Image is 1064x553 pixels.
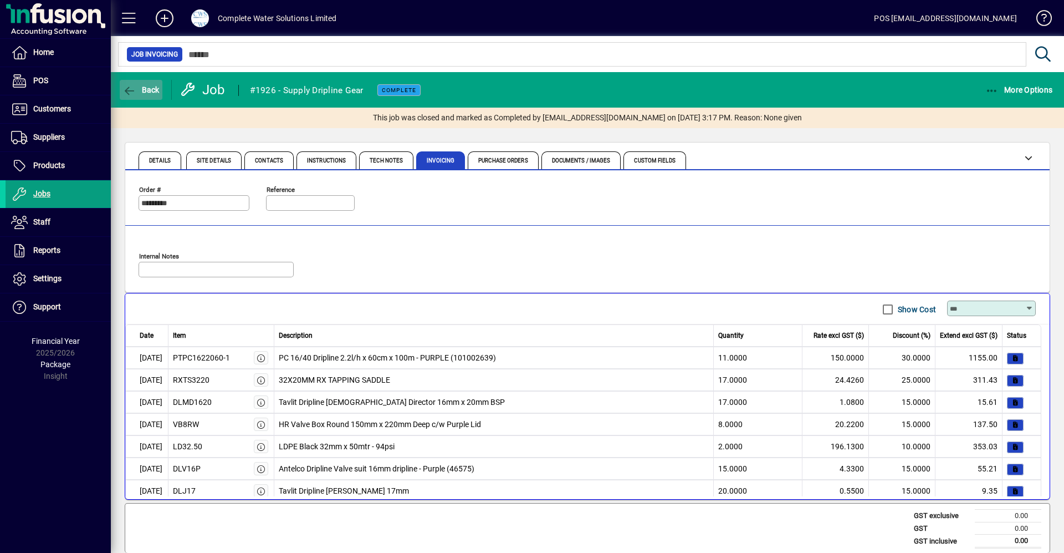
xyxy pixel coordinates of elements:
span: Suppliers [33,133,65,141]
div: DLMD1620 [173,397,212,408]
div: LD32.50 [173,441,202,453]
td: 17.0000 [714,369,802,391]
div: RXTS3220 [173,374,209,386]
td: [DATE] [125,480,168,502]
td: 10.0000 [869,435,935,458]
td: 196.1300 [802,435,869,458]
td: 20.0000 [714,480,802,502]
span: Site Details [197,158,231,164]
div: VB8RW [173,419,199,430]
span: Quantity [718,331,744,341]
span: Details [149,158,171,164]
td: [DATE] [125,413,168,435]
td: 25.0000 [869,369,935,391]
button: Profile [182,8,218,28]
td: [DATE] [125,458,168,480]
mat-label: Reference [267,186,295,194]
span: This job was closed and marked as Completed by [EMAIL_ADDRESS][DOMAIN_NAME] on [DATE] 3:17 PM. [373,112,733,124]
a: Products [6,152,111,180]
span: Invoicing [427,158,454,164]
label: Show Cost [896,304,936,315]
td: 0.5500 [802,480,869,502]
td: 15.0000 [869,480,935,502]
div: DLV16P [173,463,201,475]
a: Home [6,39,111,67]
span: Financial Year [32,337,80,346]
span: More Options [985,85,1053,94]
td: 137.50 [935,413,1002,435]
td: [DATE] [125,369,168,391]
td: GST inclusive [908,535,975,548]
mat-label: Internal Notes [139,252,179,260]
span: Documents / Images [552,158,611,164]
div: Complete Water Solutions Limited [218,9,337,27]
td: 353.03 [935,435,1002,458]
td: 55.21 [935,458,1002,480]
td: 20.2200 [802,413,869,435]
span: Custom Fields [634,158,675,164]
td: Tavlit Dripline [PERSON_NAME] 17mm [274,480,714,502]
td: 0.00 [975,535,1041,548]
td: 15.0000 [869,413,935,435]
td: 1155.00 [935,347,1002,369]
button: More Options [983,80,1056,100]
button: Add [147,8,182,28]
td: 11.0000 [714,347,802,369]
td: 15.61 [935,391,1002,413]
td: 24.4260 [802,369,869,391]
mat-label: Order # [139,186,161,194]
span: Contacts [255,158,283,164]
a: Customers [6,95,111,123]
a: Support [6,293,111,321]
td: Antelco Dripline Valve suit 16mm dripline - Purple (46575) [274,458,714,480]
div: DLJ17 [173,485,196,497]
td: 15.0000 [869,391,935,413]
div: #1926 - Supply Dripline Gear [250,82,364,99]
span: Purchase Orders [478,158,528,164]
span: Rate excl GST ($) [814,331,864,341]
div: Job [180,81,227,99]
span: Job Invoicing [131,49,178,60]
td: 1.0800 [802,391,869,413]
span: Staff [33,217,50,226]
span: Tech Notes [370,158,403,164]
td: [DATE] [125,391,168,413]
span: Back [122,85,160,94]
span: Products [33,161,65,170]
td: 9.35 [935,480,1002,502]
span: POS [33,76,48,85]
td: GST [908,522,975,535]
span: Settings [33,274,62,283]
span: Reason: None given [734,112,802,124]
td: 32X20MM RX TAPPING SADDLE [274,369,714,391]
td: 8.0000 [714,413,802,435]
a: Reports [6,237,111,265]
td: 17.0000 [714,391,802,413]
a: Settings [6,265,111,293]
td: HR Valve Box Round 150mm x 220mm Deep c/w Purple Lid [274,413,714,435]
span: Home [33,48,54,57]
td: Tavlit Dripline [DEMOGRAPHIC_DATA] Director 16mm x 20mm BSP [274,391,714,413]
a: Suppliers [6,124,111,151]
td: [DATE] [125,347,168,369]
app-page-header-button: Back [111,80,172,100]
span: Jobs [33,189,50,198]
span: Customers [33,104,71,113]
span: Item [173,331,186,341]
button: Back [120,80,162,100]
td: 0.00 [975,522,1041,535]
span: Extend excl GST ($) [940,331,997,341]
td: 15.0000 [714,458,802,480]
td: 311.43 [935,369,1002,391]
span: Date [140,331,154,341]
td: 2.0000 [714,435,802,458]
span: Complete [382,87,416,94]
span: Instructions [307,158,346,164]
div: PTPC1622060-1 [173,352,230,364]
span: Reports [33,246,60,255]
span: Status [1007,331,1026,341]
td: 4.3300 [802,458,869,480]
td: PC 16/40 Dripline 2.2l/h x 60cm x 100m - PURPLE (101002639) [274,347,714,369]
a: Staff [6,209,111,236]
a: POS [6,67,111,95]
